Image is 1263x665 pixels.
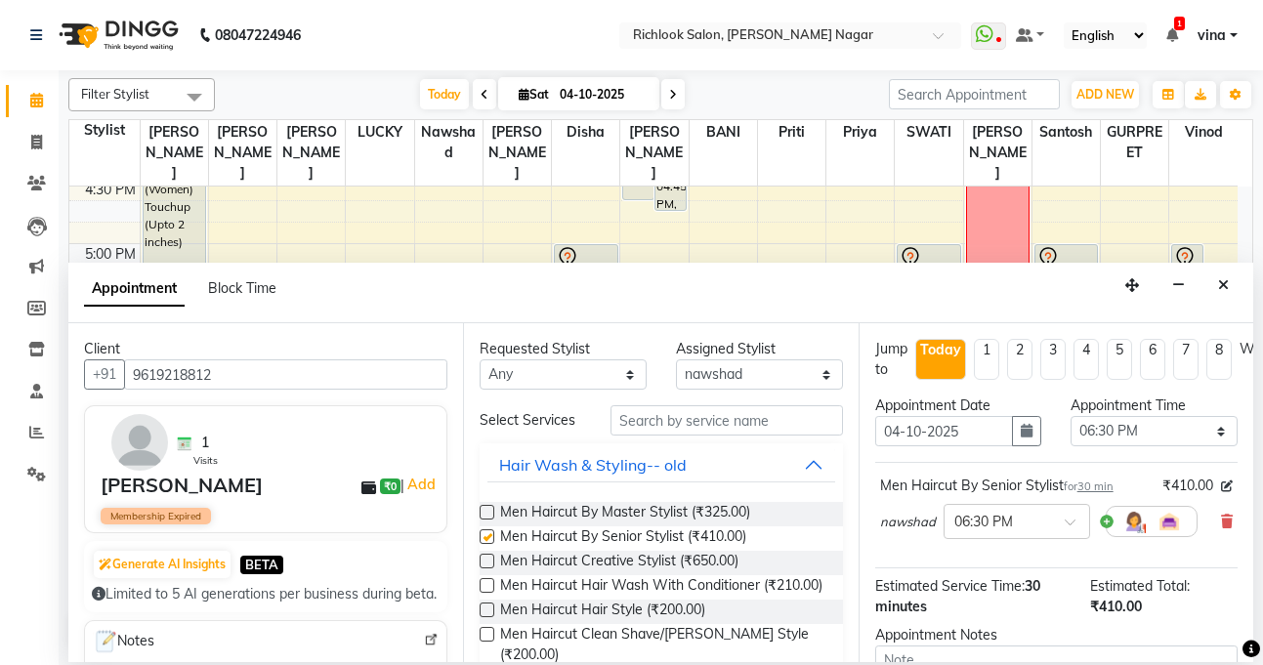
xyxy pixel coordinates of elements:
a: Add [404,473,439,496]
img: avatar [111,414,168,471]
img: logo [50,8,184,62]
span: priya [826,120,894,145]
span: santosh [1032,120,1100,145]
button: +91 [84,359,125,390]
span: Today [420,79,469,109]
span: Sat [514,87,554,102]
li: 5 [1107,339,1132,380]
button: ADD NEW [1072,81,1139,108]
div: Assigned Stylist [676,339,843,359]
div: 4:30 PM [81,180,140,200]
span: [PERSON_NAME] [141,120,208,186]
span: vinod [1169,120,1238,145]
span: ₹410.00 [1090,598,1142,615]
div: Requested Stylist [480,339,647,359]
a: 1 [1166,26,1178,44]
li: 8 [1206,339,1232,380]
div: khushi Khushi [PERSON_NAME] N, TK10, 05:00 PM-05:45 PM, Classic Pedicure D - Tan [898,245,960,339]
div: [PERSON_NAME], TK09, 03:30 PM-05:40 PM, Global Color/Highlights (Women) Touchup (Upto 2 inches) [144,52,206,328]
li: 7 [1173,339,1199,380]
span: ADD NEW [1076,87,1134,102]
b: 08047224946 [215,8,301,62]
div: Today [920,340,961,360]
img: Interior.png [1158,510,1181,533]
span: BANI [690,120,757,145]
span: Membership Expired [101,508,211,524]
span: 1 [201,433,209,453]
div: Hair Wash & Styling-- old [499,453,687,477]
button: Hair Wash & Styling-- old [487,447,834,482]
span: Men Haircut Hair Style (₹200.00) [500,600,705,624]
span: [PERSON_NAME] [964,120,1031,186]
span: Estimated Service Time: [875,577,1025,595]
input: Search by Name/Mobile/Email/Code [124,359,447,390]
div: Appointment Date [875,395,1042,416]
span: Men Haircut Hair Wash With Conditioner (₹210.00) [500,575,822,600]
span: ₹0 [380,478,400,494]
input: Search Appointment [889,79,1060,109]
span: nawshad [880,513,936,532]
input: 2025-10-04 [554,80,652,109]
img: Hairdresser.png [1122,510,1146,533]
span: [PERSON_NAME] [620,120,688,186]
span: vina [1198,25,1226,46]
span: Men Haircut Clean Shave/[PERSON_NAME] Style (₹200.00) [500,624,826,665]
span: Men Haircut By Master Stylist (₹325.00) [500,502,750,526]
span: BETA [240,556,283,574]
small: for [1064,479,1114,493]
span: disha [552,120,619,145]
span: [PERSON_NAME] [277,120,345,186]
span: Notes [93,629,154,654]
div: Client [84,339,447,359]
li: 3 [1040,339,1066,380]
div: khushi Khushi [PERSON_NAME] N, TK10, 05:00 PM-05:45 PM, Classic Pedicure Regular [1035,245,1098,339]
span: GURPREET [1101,120,1168,165]
li: 6 [1140,339,1165,380]
span: Block Time [208,279,276,297]
li: 2 [1007,339,1032,380]
span: priti [758,120,825,145]
span: SWATI [895,120,962,145]
input: Search by service name [610,405,843,436]
li: 1 [974,339,999,380]
span: nawshad [415,120,483,165]
span: Men Haircut Creative Stylist (₹650.00) [500,551,738,575]
div: Mosam, TK03, 05:00 PM-06:00 PM, Global Color/Highlights (Women) Touchup (Upto 2 inches) [555,245,617,371]
span: LUCKY [346,120,413,145]
div: 5:00 PM [81,244,140,265]
div: Jump to [875,339,907,380]
span: Men Haircut By Senior Stylist (₹410.00) [500,526,746,551]
div: Appointment Notes [875,625,1238,645]
span: [PERSON_NAME] [484,120,551,186]
li: 4 [1074,339,1099,380]
i: Edit price [1221,480,1233,492]
button: Close [1209,270,1238,301]
div: Limited to 5 AI generations per business during beta. [92,584,440,604]
span: Visits [193,453,218,468]
div: Appointment Time [1071,395,1238,416]
span: Appointment [84,271,185,307]
div: Select Services [465,410,596,431]
span: ₹410.00 [1162,476,1213,496]
div: Men Haircut By Senior Stylist [880,476,1114,496]
button: Generate AI Insights [94,551,231,578]
div: Mosam, TK03, 05:00 PM-05:35 PM, Nail Art Basic Nail Art (Per Finger) [1172,245,1202,317]
input: yyyy-mm-dd [875,416,1014,446]
span: 30 min [1077,479,1114,493]
span: Filter Stylist [81,86,149,102]
div: [PERSON_NAME] [101,471,263,500]
span: Estimated Total: [1090,577,1190,595]
div: Stylist [69,120,140,141]
span: | [400,473,439,496]
span: [PERSON_NAME] [209,120,276,186]
span: 1 [1174,17,1185,30]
